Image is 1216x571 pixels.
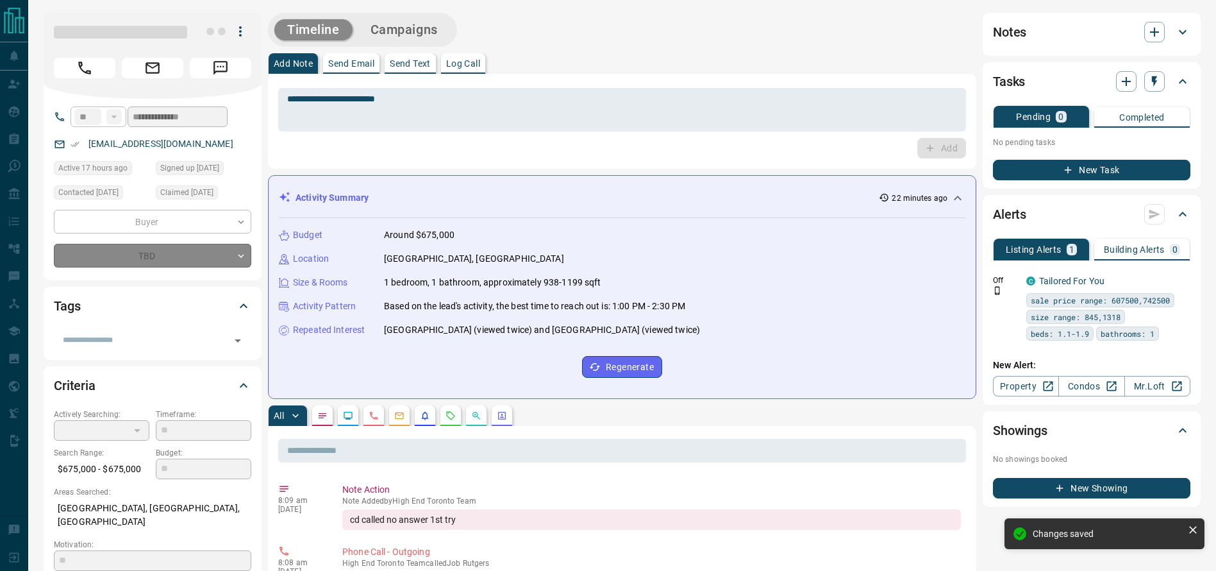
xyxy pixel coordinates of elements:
p: [GEOGRAPHIC_DATA], [GEOGRAPHIC_DATA] [384,252,564,266]
div: condos.ca [1026,277,1035,285]
div: Tasks [993,66,1190,97]
span: Claimed [DATE] [160,186,213,199]
svg: Notes [317,411,328,421]
svg: Emails [394,411,404,421]
p: New Alert: [993,359,1190,372]
p: Building Alerts [1104,245,1165,254]
p: [GEOGRAPHIC_DATA] (viewed twice) and [GEOGRAPHIC_DATA] (viewed twice) [384,323,700,337]
h2: Criteria [54,375,96,396]
div: Alerts [993,199,1190,230]
p: Motivation: [54,539,251,550]
button: New Task [993,160,1190,180]
div: Changes saved [1033,529,1183,539]
svg: Requests [446,411,456,421]
p: Size & Rooms [293,276,348,289]
div: Tue Aug 19 2025 [156,185,251,203]
a: Mr.Loft [1124,376,1190,396]
p: Areas Searched: [54,486,251,498]
p: Budget [293,228,322,242]
div: Buyer [54,210,251,234]
a: Condos [1058,376,1124,396]
button: Timeline [274,19,353,40]
p: $675,000 - $675,000 [54,459,149,480]
p: Pending [1016,112,1051,121]
p: Listing Alerts [1006,245,1062,254]
p: [GEOGRAPHIC_DATA], [GEOGRAPHIC_DATA], [GEOGRAPHIC_DATA] [54,498,251,533]
div: Showings [993,415,1190,446]
p: 22 minutes ago [892,192,947,204]
p: Completed [1119,113,1165,122]
div: Tags [54,291,251,321]
p: 1 bedroom, 1 bathroom, approximately 938-1199 sqft [384,276,601,289]
p: [DATE] [278,505,323,514]
span: Active 17 hours ago [58,162,128,175]
p: 8:09 am [278,496,323,505]
span: Signed up [DATE] [160,162,219,175]
p: Note Action [342,483,961,497]
p: 0 [1058,112,1063,121]
span: sale price range: 607500,742500 [1031,294,1170,307]
p: Note Added by High End Toronto Team [342,497,961,506]
button: Open [229,332,247,350]
p: No showings booked [993,454,1190,465]
div: Sat Jul 05 2025 [156,161,251,179]
p: Phone Call - Outgoing [342,545,961,559]
p: Activity Summary [296,191,369,205]
p: Send Email [328,59,374,68]
textarea: To enrich screen reader interactions, please activate Accessibility in Grammarly extension settings [287,94,957,126]
div: Tue Aug 19 2025 [54,185,149,203]
p: Budget: [156,447,251,459]
p: Based on the lead's activity, the best time to reach out is: 1:00 PM - 2:30 PM [384,300,685,313]
svg: Email Verified [71,140,79,149]
a: [EMAIL_ADDRESS][DOMAIN_NAME] [88,139,233,149]
p: Timeframe: [156,409,251,420]
div: cd called no answer 1st try [342,509,961,530]
p: All [274,411,284,420]
svg: Listing Alerts [420,411,430,421]
button: Campaigns [358,19,451,40]
p: Repeated Interest [293,323,365,337]
svg: Calls [369,411,379,421]
p: High End Toronto Team called Job Rutgers [342,559,961,568]
h2: Notes [993,22,1026,42]
p: Around $675,000 [384,228,454,242]
p: 0 [1172,245,1178,254]
span: Contacted [DATE] [58,186,119,199]
a: Tailored For You [1039,276,1104,286]
a: Property [993,376,1059,396]
span: bathrooms: 1 [1101,327,1154,340]
h2: Tags [54,296,80,316]
span: size range: 845,1318 [1031,311,1120,323]
div: Criteria [54,370,251,401]
p: Activity Pattern [293,300,356,313]
p: Search Range: [54,447,149,459]
p: Actively Searching: [54,409,149,420]
div: TBD [54,244,251,268]
svg: Opportunities [471,411,481,421]
p: 1 [1069,245,1074,254]
p: No pending tasks [993,133,1190,152]
div: Notes [993,17,1190,47]
p: Location [293,252,329,266]
svg: Lead Browsing Activity [343,411,353,421]
div: Activity Summary22 minutes ago [279,186,965,210]
button: Regenerate [582,356,662,378]
h2: Tasks [993,71,1025,92]
span: Call [54,58,115,78]
svg: Agent Actions [497,411,507,421]
p: Log Call [446,59,480,68]
p: Add Note [274,59,313,68]
span: Message [190,58,251,78]
button: New Showing [993,478,1190,499]
p: Send Text [390,59,431,68]
p: 8:08 am [278,558,323,567]
span: Email [122,58,183,78]
h2: Showings [993,420,1047,441]
span: beds: 1.1-1.9 [1031,327,1089,340]
h2: Alerts [993,204,1026,225]
p: Off [993,275,1019,286]
svg: Push Notification Only [993,286,1002,295]
div: Tue Sep 16 2025 [54,161,149,179]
